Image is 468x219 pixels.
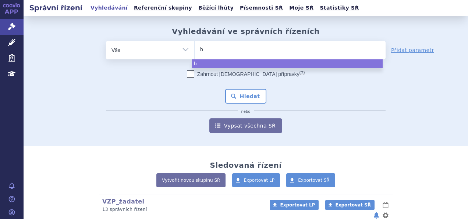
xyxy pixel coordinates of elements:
p: 13 správních řízení [102,206,260,213]
a: Exportovat SŘ [286,173,335,187]
a: Exportovat LP [270,200,319,210]
li: b [192,59,383,68]
span: Exportovat SŘ [298,178,330,183]
a: Statistiky SŘ [318,3,361,13]
a: Vytvořit novou skupinu SŘ [156,173,226,187]
h2: Správní řízení [24,3,88,13]
a: Přidat parametr [391,46,434,54]
h2: Vyhledávání ve správních řízeních [172,27,320,36]
button: Hledat [225,89,267,104]
span: Exportovat LP [244,178,275,183]
a: Referenční skupiny [132,3,194,13]
i: nebo [238,109,254,114]
h2: Sledovaná řízení [210,161,281,170]
a: Vyhledávání [88,3,130,13]
span: Exportovat SŘ [336,202,371,208]
a: VZP_žadatel [102,198,144,205]
a: Exportovat LP [232,173,280,187]
abbr: (?) [299,70,305,75]
a: Moje SŘ [287,3,316,13]
a: Vypsat všechna SŘ [209,118,282,133]
a: Exportovat SŘ [325,200,375,210]
a: Běžící lhůty [196,3,236,13]
a: Písemnosti SŘ [238,3,285,13]
span: Exportovat LP [280,202,315,208]
button: lhůty [382,201,389,209]
label: Zahrnout [DEMOGRAPHIC_DATA] přípravky [187,70,305,78]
